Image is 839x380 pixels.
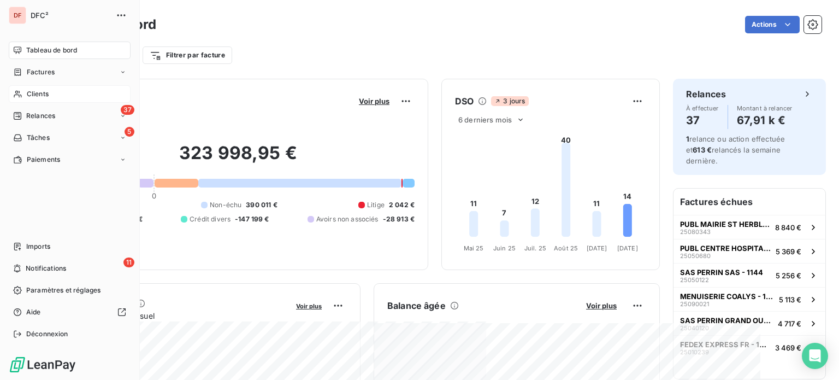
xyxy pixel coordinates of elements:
span: Voir plus [296,302,322,310]
span: 25080343 [680,229,711,235]
div: DF [9,7,26,24]
span: 0 [152,191,156,200]
tspan: Juil. 25 [524,244,546,252]
span: 390 011 € [246,200,277,210]
span: Voir plus [359,97,389,106]
span: Factures [27,67,55,77]
span: 4 717 € [778,319,801,328]
h6: Factures échues [673,189,825,215]
div: Open Intercom Messenger [802,343,828,369]
button: SAS PERRIN GRAND OUEST - 6328250401204 717 € [673,311,825,335]
span: 613 € [693,145,712,154]
span: 3 jours [491,96,528,106]
button: Filtrer par facture [143,46,232,64]
span: Déconnexion [26,329,68,339]
span: Chiffre d'affaires mensuel [62,310,288,321]
span: Paiements [27,155,60,165]
span: Avoirs non associés [316,214,379,224]
span: -147 199 € [235,214,269,224]
span: PUBL CENTRE HOSPITALIER [GEOGRAPHIC_DATA] [680,244,771,253]
span: Litige [367,200,385,210]
h6: Relances [686,87,726,101]
span: Paramètres et réglages [26,285,101,295]
button: Voir plus [356,96,393,106]
button: MENUISERIE COALYS - 111091250900215 113 € [673,287,825,311]
span: 25050680 [680,253,711,259]
span: SAS PERRIN SAS - 1144 [680,268,763,277]
span: 5 369 € [776,247,801,256]
span: MENUISERIE COALYS - 111091 [680,292,775,301]
span: Notifications [26,264,66,273]
span: SAS PERRIN GRAND OUEST - 6328 [680,316,773,325]
button: PUBL CENTRE HOSPITALIER [GEOGRAPHIC_DATA]250506805 369 € [673,239,825,263]
span: 11 [123,258,134,267]
span: PUBL MAIRIE ST HERBLAIN / ORGA [680,220,771,229]
span: À effectuer [686,105,719,112]
span: Crédit divers [190,214,231,224]
span: 3 469 € [775,343,801,352]
span: 5 113 € [779,295,801,304]
span: Relances [26,111,55,121]
span: relance ou action effectuée et relancés la semaine dernière. [686,135,785,165]
h2: 323 998,95 € [62,142,415,175]
button: Voir plus [293,301,325,311]
span: 6 derniers mois [458,115,512,124]
button: SAS PERRIN SAS - 1144250501225 256 € [673,263,825,287]
span: 5 [125,127,134,137]
span: Clients [27,89,49,99]
button: Voir plus [583,301,620,311]
span: -28 913 € [383,214,415,224]
a: Aide [9,303,131,321]
tspan: Juin 25 [493,244,516,252]
span: 1 [686,135,689,143]
h6: DSO [455,95,474,108]
h4: 67,91 k € [737,112,793,129]
span: 25090021 [680,301,709,307]
span: Tableau de bord [26,45,77,55]
span: 8 840 € [775,223,801,232]
span: DFC² [31,11,109,20]
span: Non-échu [210,200,241,210]
h4: 37 [686,112,719,129]
button: PUBL MAIRIE ST HERBLAIN / ORGA250803438 840 € [673,215,825,239]
span: Tâches [27,133,50,143]
button: Actions [745,16,800,33]
tspan: [DATE] [617,244,638,252]
tspan: [DATE] [587,244,607,252]
span: 25050122 [680,277,709,283]
span: Montant à relancer [737,105,793,112]
span: Voir plus [586,301,617,310]
tspan: Mai 25 [464,244,484,252]
img: Logo LeanPay [9,356,76,373]
span: 37 [121,105,134,115]
tspan: Août 25 [554,244,578,252]
span: 5 256 € [776,271,801,280]
span: 2 042 € [389,200,415,210]
span: Aide [26,307,41,317]
span: Imports [26,242,50,252]
h6: Balance âgée [387,299,446,312]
